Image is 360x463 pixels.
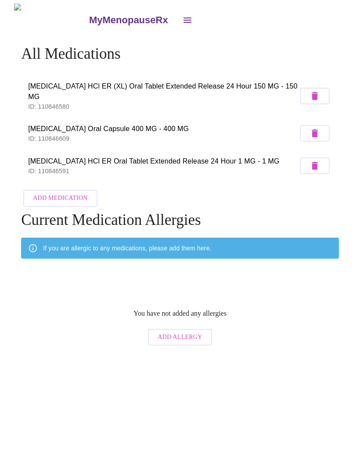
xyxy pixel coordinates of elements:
a: MyMenopauseRx [88,5,176,36]
h3: MyMenopauseRx [89,14,168,26]
h4: All Medications [21,45,339,63]
p: ID: 110846580 [28,102,298,111]
p: ID: 110846591 [28,167,298,175]
p: You have not added any allergies [133,310,227,317]
button: open drawer [177,10,198,31]
span: Add Allergy [158,332,202,343]
p: ID: 110846609 [28,134,298,143]
h4: Current Medication Allergies [21,211,339,229]
button: Add Allergy [148,329,212,346]
span: [MEDICAL_DATA] Oral Capsule 400 MG - 400 MG [28,124,298,134]
img: MyMenopauseRx Logo [14,4,88,36]
button: Add Medication [23,190,97,207]
span: Add Medication [33,193,87,204]
span: [MEDICAL_DATA] HCl ER Oral Tablet Extended Release 24 Hour 1 MG - 1 MG [28,156,298,167]
div: If you are allergic to any medications, please add them here. [43,240,211,256]
span: [MEDICAL_DATA] HCl ER (XL) Oral Tablet Extended Release 24 Hour 150 MG - 150 MG [28,81,298,102]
